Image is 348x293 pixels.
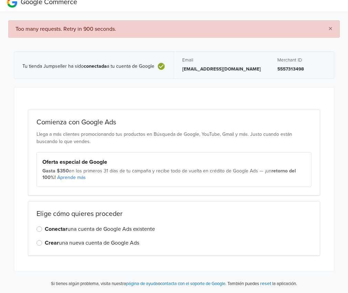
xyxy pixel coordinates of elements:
strong: Oferta especial de Google [42,159,107,166]
h2: Comienza con Google Ads [37,118,311,126]
h2: Elige cómo quieres proceder [37,210,311,218]
a: página de ayuda [126,281,158,286]
a: Aprende más [57,174,86,180]
div: en los primeros 31 días de tu campaña y recibe todo de vuelta en crédito de Google Ads — ¡un [42,168,306,181]
h5: Merchant ID [277,57,326,63]
span: Tu tienda Jumpseller ha sido a tu cuenta de Google [22,64,154,69]
span: Too many requests. Retry in 900 seconds. [16,26,116,32]
span: × [328,24,332,34]
a: contacta con el soporte de Google [160,281,225,286]
button: reset [260,280,271,287]
p: Si tienes algún problema, visita nuestra o . [51,281,226,287]
button: Close [321,21,339,37]
h5: Email [182,57,261,63]
p: 5557313498 [277,66,326,73]
strong: Gasta [42,168,55,174]
label: una nueva cuenta de Google Ads [45,239,139,247]
strong: Conectar [45,226,68,233]
strong: Crear [45,239,59,246]
p: También puedes la aplicación. [226,280,297,287]
strong: $350 [57,168,69,174]
b: conectada [84,63,107,69]
p: Llega a más clientes promocionando tus productos en Búsqueda de Google, YouTube, Gmail y más. Jus... [37,131,311,145]
label: una cuenta de Google Ads existente [45,225,155,233]
p: [EMAIL_ADDRESS][DOMAIN_NAME] [182,66,261,73]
